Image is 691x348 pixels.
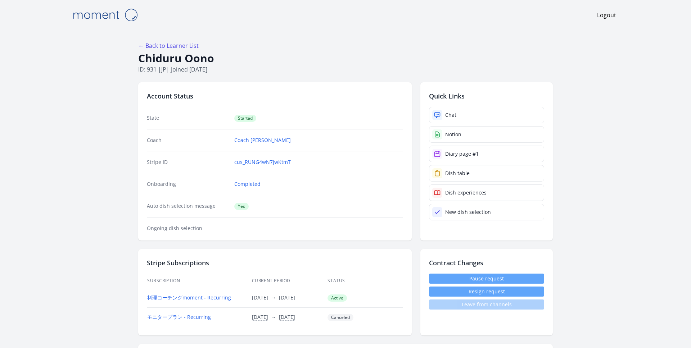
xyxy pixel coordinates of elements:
a: cus_RUNG4wN7jwKtmT [234,159,291,166]
span: Started [234,115,256,122]
div: Dish table [445,170,470,177]
span: Yes [234,203,249,210]
th: Current Period [252,274,328,288]
th: Subscription [147,274,252,288]
a: Notion [429,126,544,143]
a: Chat [429,107,544,123]
p: ID: 931 | | Joined [DATE] [138,65,553,74]
a: Dish experiences [429,184,544,201]
dt: Stripe ID [147,159,229,166]
div: Notion [445,131,461,138]
a: Completed [234,180,261,188]
a: Pause request [429,274,544,284]
div: Chat [445,111,456,119]
a: ← Back to Learner List [138,42,199,50]
a: Coach [PERSON_NAME] [234,137,291,144]
dt: Ongoing dish selection [147,225,229,232]
a: Diary page #1 [429,146,544,162]
h2: Quick Links [429,91,544,101]
button: [DATE] [252,313,268,321]
div: Dish experiences [445,189,487,196]
button: [DATE] [279,313,295,321]
span: Canceled [328,314,353,321]
button: [DATE] [279,294,295,301]
button: [DATE] [252,294,268,301]
h1: Chiduru Oono [138,51,553,65]
span: Leave from channels [429,299,544,310]
dt: Auto dish selection message [147,202,229,210]
dt: Coach [147,137,229,144]
div: New dish selection [445,209,491,216]
dt: Onboarding [147,180,229,188]
a: Logout [597,11,616,19]
h2: Account Status [147,91,403,101]
span: → [271,294,276,301]
h2: Contract Changes [429,258,544,268]
a: モニタープラン - Recurring [147,313,211,320]
span: → [271,313,276,320]
h2: Stripe Subscriptions [147,258,403,268]
div: Diary page #1 [445,150,479,157]
img: Moment [69,6,141,24]
a: New dish selection [429,204,544,220]
span: Active [328,294,347,302]
a: Dish table [429,165,544,182]
a: 料理コーチングmoment - Recurring [147,294,231,301]
button: Resign request [429,287,544,297]
th: Status [327,274,403,288]
span: jp [161,65,166,73]
dt: State [147,114,229,122]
